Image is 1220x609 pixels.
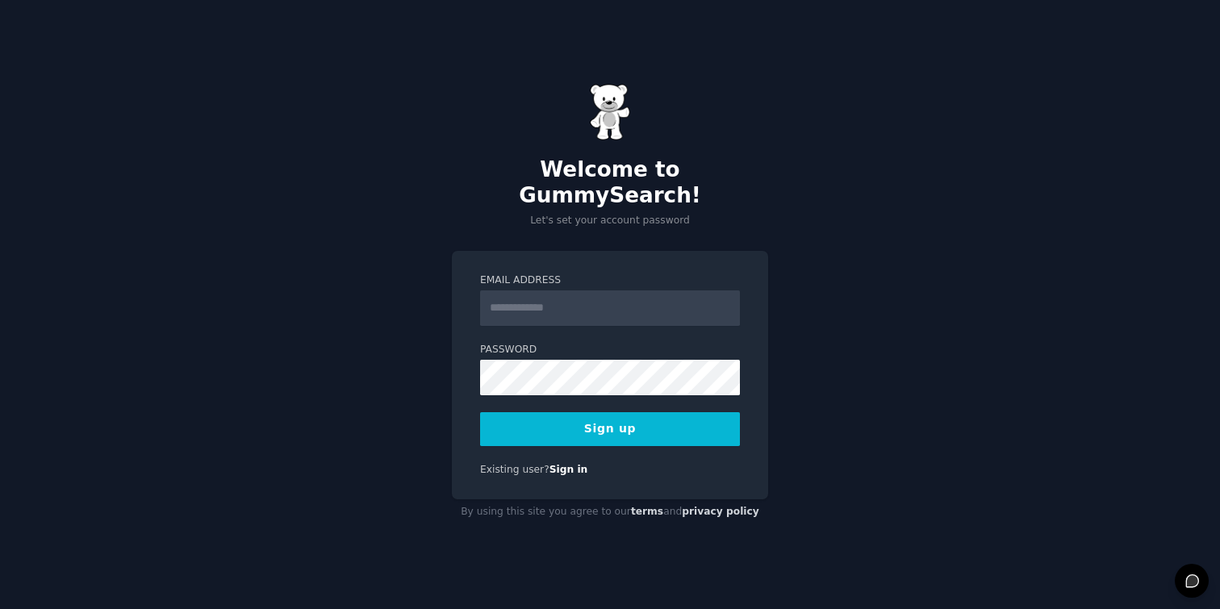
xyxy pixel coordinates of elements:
[480,464,549,475] span: Existing user?
[480,273,740,288] label: Email Address
[631,506,663,517] a: terms
[590,84,630,140] img: Gummy Bear
[452,214,768,228] p: Let's set your account password
[480,412,740,446] button: Sign up
[682,506,759,517] a: privacy policy
[452,499,768,525] div: By using this site you agree to our and
[480,343,740,357] label: Password
[452,157,768,208] h2: Welcome to GummySearch!
[549,464,588,475] a: Sign in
